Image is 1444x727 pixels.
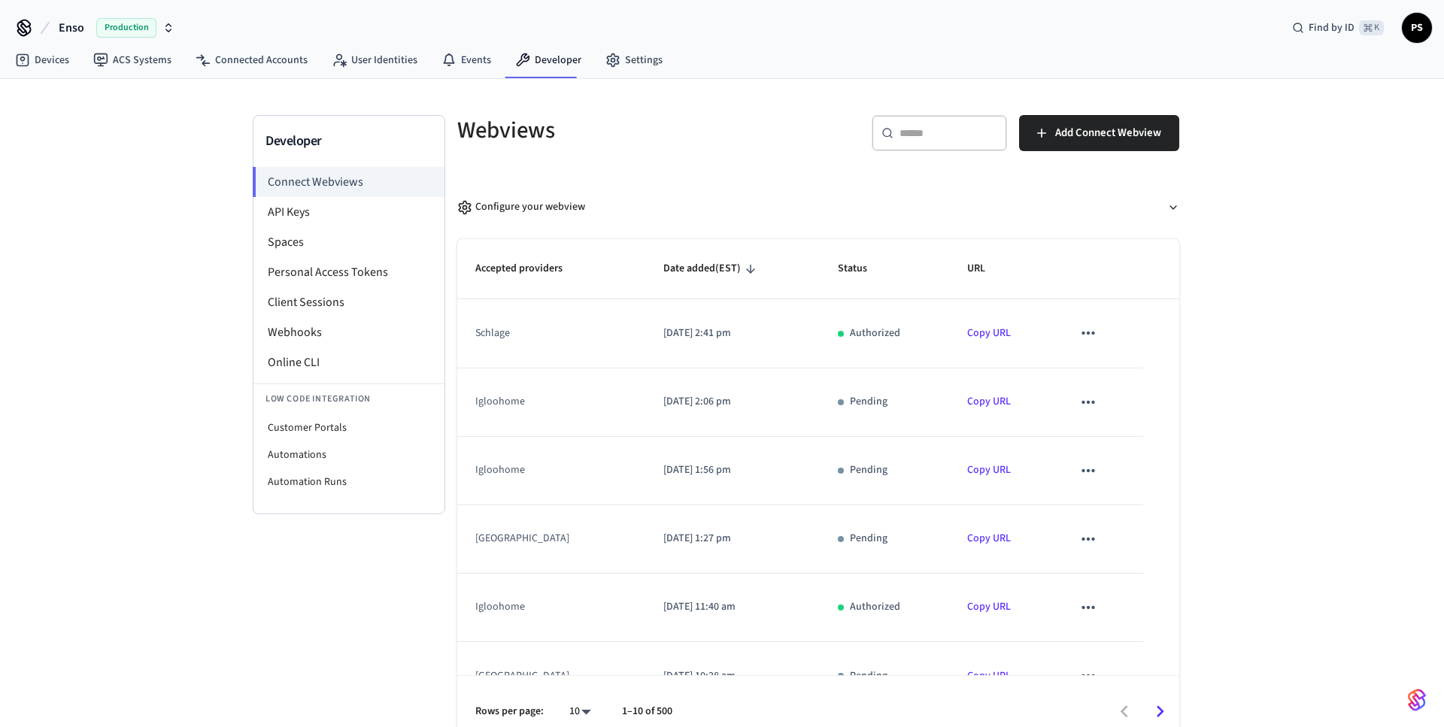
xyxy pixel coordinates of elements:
[253,287,444,317] li: Client Sessions
[850,531,887,547] p: Pending
[253,347,444,377] li: Online CLI
[850,462,887,478] p: Pending
[967,668,1011,683] a: Copy URL
[1280,14,1396,41] div: Find by ID⌘ K
[475,326,611,341] div: schlage
[457,115,809,146] h5: Webviews
[850,326,900,341] p: Authorized
[562,701,598,722] div: 10
[1309,20,1355,35] span: Find by ID
[663,394,802,410] p: [DATE] 2:06 pm
[253,383,444,414] li: Low Code Integration
[253,227,444,257] li: Spaces
[663,462,802,478] p: [DATE] 1:56 pm
[59,19,84,37] span: Enso
[1402,13,1432,43] button: PS
[81,47,184,74] a: ACS Systems
[967,394,1011,409] a: Copy URL
[3,47,81,74] a: Devices
[967,326,1011,341] a: Copy URL
[850,394,887,410] p: Pending
[253,317,444,347] li: Webhooks
[457,187,1179,227] button: Configure your webview
[850,599,900,615] p: Authorized
[838,257,887,280] span: Status
[1019,115,1179,151] button: Add Connect Webview
[475,668,611,684] div: [GEOGRAPHIC_DATA]
[475,531,611,547] div: [GEOGRAPHIC_DATA]
[265,131,432,152] h3: Developer
[320,47,429,74] a: User Identities
[967,257,1005,280] span: URL
[1408,688,1426,712] img: SeamLogoGradient.69752ec5.svg
[475,394,611,410] div: igloohome
[1055,123,1161,143] span: Add Connect Webview
[253,257,444,287] li: Personal Access Tokens
[967,462,1011,477] a: Copy URL
[253,167,444,197] li: Connect Webviews
[184,47,320,74] a: Connected Accounts
[253,468,444,495] li: Automation Runs
[663,531,802,547] p: [DATE] 1:27 pm
[253,414,444,441] li: Customer Portals
[967,599,1011,614] a: Copy URL
[850,668,887,684] p: Pending
[1403,14,1430,41] span: PS
[475,257,582,280] span: Accepted providers
[663,668,802,684] p: [DATE] 10:28 am
[663,257,760,280] span: Date added(EST)
[96,18,156,38] span: Production
[593,47,675,74] a: Settings
[457,199,585,215] div: Configure your webview
[475,462,611,478] div: igloohome
[253,197,444,227] li: API Keys
[475,704,544,719] p: Rows per page:
[663,599,802,615] p: [DATE] 11:40 am
[1359,20,1384,35] span: ⌘ K
[253,441,444,468] li: Automations
[475,599,611,615] div: igloohome
[967,531,1011,546] a: Copy URL
[429,47,503,74] a: Events
[503,47,593,74] a: Developer
[663,326,802,341] p: [DATE] 2:41 pm
[622,704,672,719] p: 1–10 of 500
